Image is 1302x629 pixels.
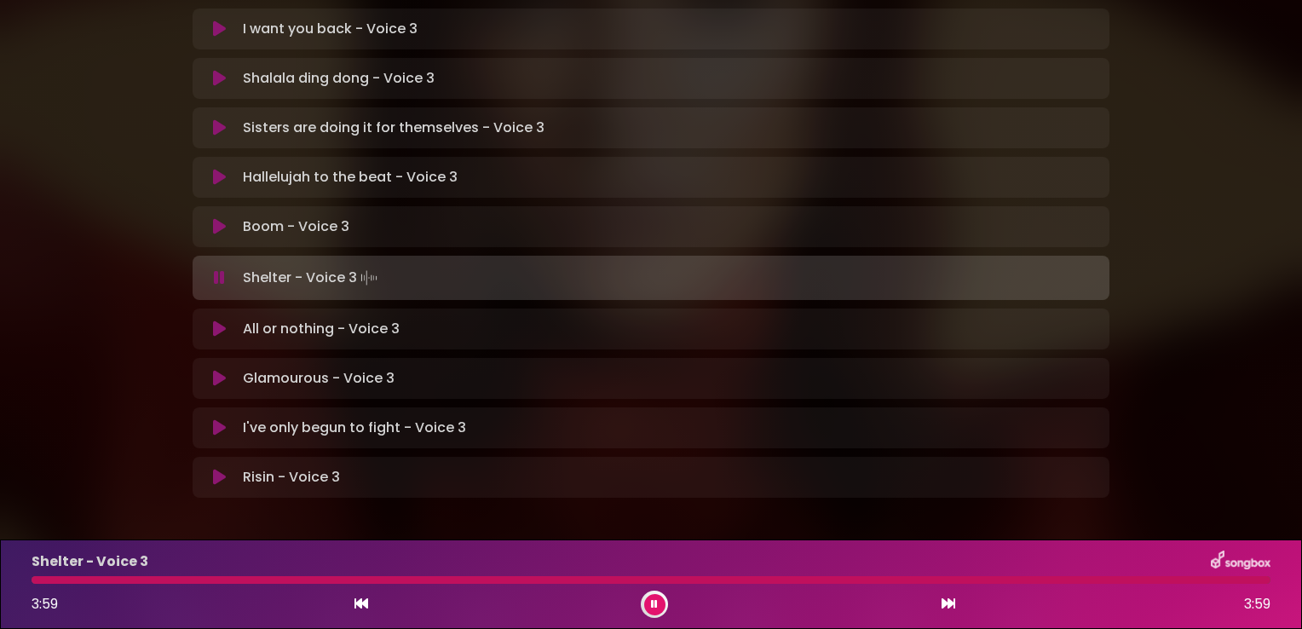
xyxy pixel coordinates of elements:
[357,266,381,290] img: waveform4.gif
[243,467,340,488] p: Risin - Voice 3
[243,118,544,138] p: Sisters are doing it for themselves - Voice 3
[1211,551,1270,573] img: songbox-logo-white.png
[243,19,418,39] p: I want you back - Voice 3
[32,551,148,572] p: Shelter - Voice 3
[243,266,381,290] p: Shelter - Voice 3
[243,68,435,89] p: Shalala ding dong - Voice 3
[243,167,458,188] p: Hallelujah to the beat - Voice 3
[243,216,349,237] p: Boom - Voice 3
[243,368,395,389] p: Glamourous - Voice 3
[243,319,400,339] p: All or nothing - Voice 3
[243,418,466,438] p: I've only begun to fight - Voice 3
